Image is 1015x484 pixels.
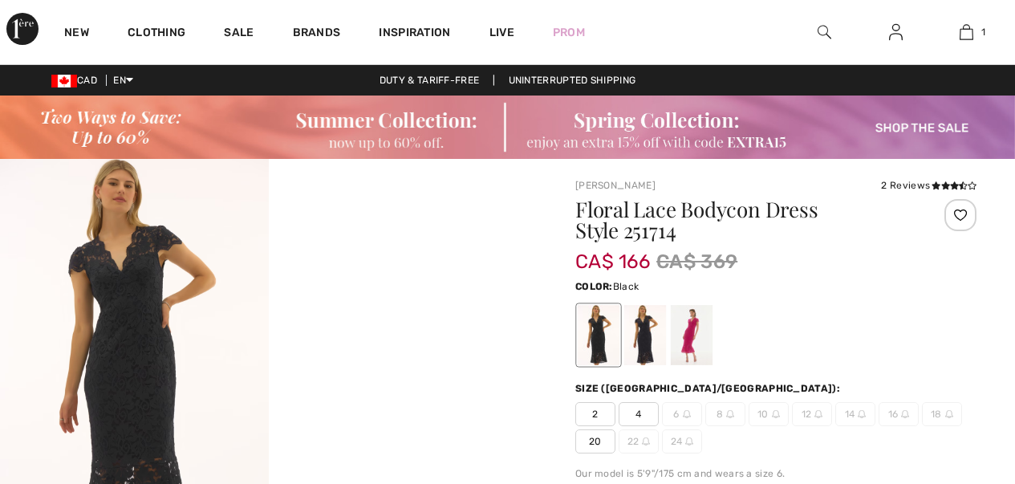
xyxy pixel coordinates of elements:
[818,22,831,42] img: search the website
[379,26,450,43] span: Inspiration
[960,22,973,42] img: My Bag
[932,22,1001,42] a: 1
[578,305,619,365] div: Black
[575,199,910,241] h1: Floral Lace Bodycon Dress Style 251714
[662,429,702,453] span: 24
[876,22,916,43] a: Sign In
[922,402,962,426] span: 18
[624,305,666,365] div: Midnight Blue
[772,410,780,418] img: ring-m.svg
[269,159,538,293] video: Your browser does not support the video tag.
[128,26,185,43] a: Clothing
[879,402,919,426] span: 16
[671,305,713,365] div: Geranium
[293,26,341,43] a: Brands
[945,410,953,418] img: ring-m.svg
[575,234,650,273] span: CA$ 166
[835,402,875,426] span: 14
[726,410,734,418] img: ring-m.svg
[642,437,650,445] img: ring-m.svg
[881,178,976,193] div: 2 Reviews
[858,410,866,418] img: ring-m.svg
[575,466,976,481] div: Our model is 5'9"/175 cm and wears a size 6.
[613,281,639,292] span: Black
[685,437,693,445] img: ring-m.svg
[705,402,745,426] span: 8
[792,402,832,426] span: 12
[553,24,585,41] a: Prom
[575,180,656,191] a: [PERSON_NAME]
[981,25,985,39] span: 1
[51,75,77,87] img: Canadian Dollar
[656,247,737,276] span: CA$ 369
[901,410,909,418] img: ring-m.svg
[575,402,615,426] span: 2
[749,402,789,426] span: 10
[619,429,659,453] span: 22
[814,410,822,418] img: ring-m.svg
[113,75,133,86] span: EN
[619,402,659,426] span: 4
[889,22,903,42] img: My Info
[64,26,89,43] a: New
[575,429,615,453] span: 20
[575,381,843,396] div: Size ([GEOGRAPHIC_DATA]/[GEOGRAPHIC_DATA]):
[224,26,254,43] a: Sale
[683,410,691,418] img: ring-m.svg
[662,402,702,426] span: 6
[6,13,39,45] img: 1ère Avenue
[51,75,104,86] span: CAD
[489,24,514,41] a: Live
[575,281,613,292] span: Color:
